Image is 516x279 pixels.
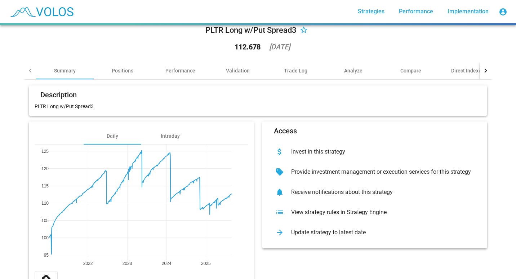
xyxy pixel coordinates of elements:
[400,67,421,74] div: Compare
[226,67,250,74] div: Validation
[268,222,481,243] button: Update strategy to latest date
[205,25,297,36] div: PLTR Long w/Put Spread3
[442,5,494,18] a: Implementation
[165,67,195,74] div: Performance
[448,8,489,15] span: Implementation
[35,103,481,110] p: PLTR Long w/Put Spread3
[393,5,439,18] a: Performance
[112,67,133,74] div: Positions
[235,43,261,50] div: 112.678
[299,26,308,35] mat-icon: star_border
[274,227,285,238] mat-icon: arrow_forward
[358,8,384,15] span: Strategies
[268,162,481,182] button: Provide investment management or execution services for this strategy
[274,166,285,178] mat-icon: sell
[268,202,481,222] button: View strategy rules in Strategy Engine
[268,142,481,162] button: Invest in this strategy
[107,132,118,139] div: Daily
[285,168,476,176] div: Provide investment management or execution services for this strategy
[274,207,285,218] mat-icon: list
[285,189,476,196] div: Receive notifications about this strategy
[274,127,297,134] mat-card-title: Access
[499,8,507,16] mat-icon: account_circle
[344,67,362,74] div: Analyze
[284,67,307,74] div: Trade Log
[399,8,433,15] span: Performance
[274,146,285,158] mat-icon: attach_money
[6,3,77,21] img: blue_transparent.png
[274,186,285,198] mat-icon: notifications
[161,132,180,139] div: Intraday
[269,43,290,50] div: [DATE]
[285,229,476,236] div: Update strategy to latest date
[40,91,77,98] mat-card-title: Description
[285,209,476,216] div: View strategy rules in Strategy Engine
[451,67,486,74] div: Direct Indexing
[285,148,476,155] div: Invest in this strategy
[352,5,390,18] a: Strategies
[54,67,76,74] div: Summary
[268,182,481,202] button: Receive notifications about this strategy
